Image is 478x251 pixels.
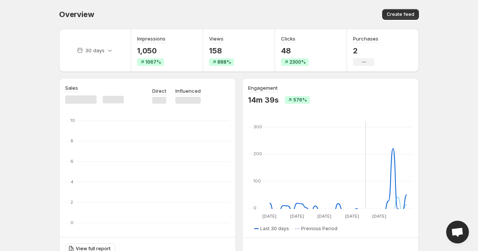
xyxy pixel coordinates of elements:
text: 200 [253,151,262,156]
h3: Views [209,35,223,42]
span: 888% [217,59,231,65]
span: 2300% [289,59,306,65]
p: 48 [281,46,309,55]
text: [DATE] [262,214,276,219]
span: 576% [293,97,307,103]
text: 4 [70,179,73,184]
text: [DATE] [290,214,304,219]
p: Influenced [175,87,201,95]
text: 100 [253,178,261,184]
span: Last 30 days [260,226,289,232]
div: Open chat [446,221,469,243]
h3: Impressions [137,35,166,42]
text: [DATE] [372,214,386,219]
text: 8 [70,138,73,143]
text: 10 [70,118,75,123]
p: 14m 39s [248,95,279,104]
text: 300 [253,124,262,129]
p: 2 [353,46,378,55]
button: Create feed [382,9,419,20]
span: 1067% [145,59,161,65]
text: 0 [253,205,256,210]
p: 158 [209,46,234,55]
text: 2 [70,200,73,205]
h3: Sales [65,84,78,92]
p: 30 days [85,47,105,54]
p: Direct [152,87,166,95]
text: 0 [70,220,73,225]
span: Create feed [387,11,414,17]
p: 1,050 [137,46,166,55]
h3: Clicks [281,35,295,42]
text: [DATE] [317,214,331,219]
span: Overview [59,10,94,19]
text: 6 [70,159,73,164]
span: Previous Period [301,226,337,232]
h3: Engagement [248,84,278,92]
h3: Purchases [353,35,378,42]
text: [DATE] [345,214,359,219]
